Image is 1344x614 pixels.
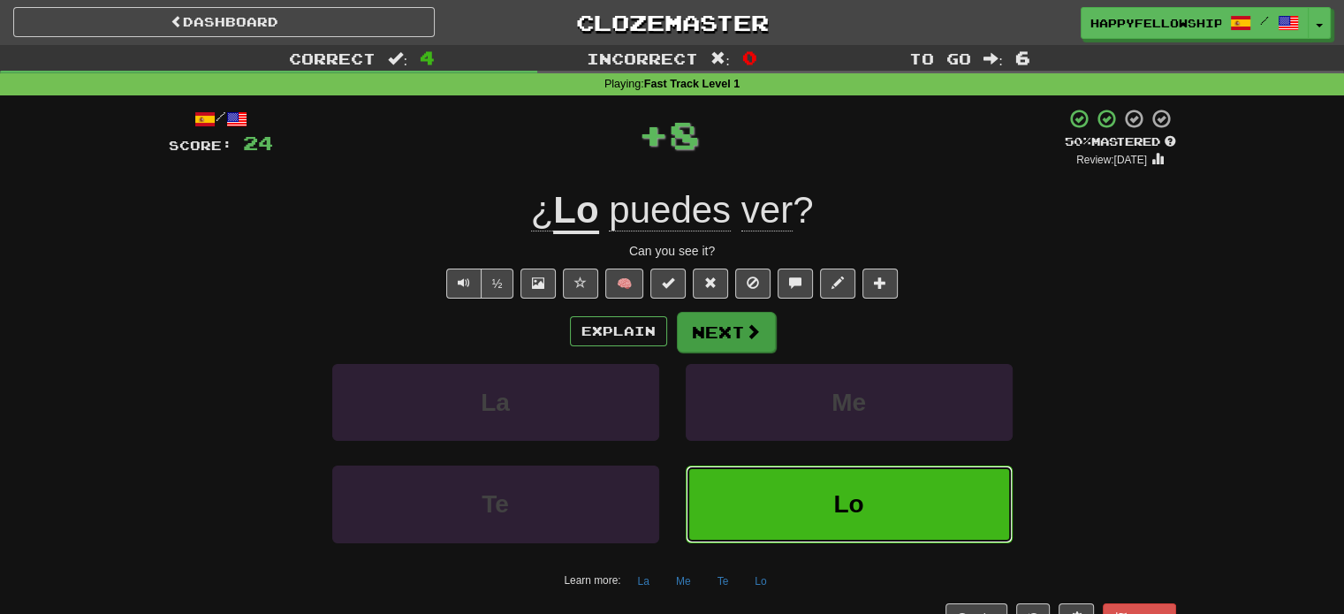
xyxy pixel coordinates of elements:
[446,269,482,299] button: Play sentence audio (ctl+space)
[693,269,728,299] button: Reset to 0% Mastered (alt+r)
[650,269,686,299] button: Set this sentence to 100% Mastered (alt+m)
[599,189,814,231] span: ?
[481,269,514,299] button: ½
[666,568,701,595] button: Me
[628,568,659,595] button: La
[169,108,273,130] div: /
[289,49,376,67] span: Correct
[587,49,698,67] span: Incorrect
[708,568,739,595] button: Te
[742,47,757,68] span: 0
[332,364,659,441] button: La
[243,132,273,154] span: 24
[609,189,731,231] span: puedes
[741,189,793,231] span: ver
[909,49,971,67] span: To go
[1081,7,1309,39] a: happyfellowship /
[564,574,620,587] small: Learn more:
[563,269,598,299] button: Favorite sentence (alt+f)
[1090,15,1221,31] span: happyfellowship
[531,189,554,231] span: ¿
[686,364,1013,441] button: Me
[332,466,659,542] button: Te
[481,389,510,416] span: La
[820,269,855,299] button: Edit sentence (alt+d)
[13,7,435,37] a: Dashboard
[644,78,740,90] strong: Fast Track Level 1
[831,389,866,416] span: Me
[461,7,883,38] a: Clozemaster
[1076,154,1147,166] small: Review: [DATE]
[669,112,700,156] span: 8
[605,269,643,299] button: 🧠
[686,466,1013,542] button: Lo
[677,312,776,352] button: Next
[169,138,232,153] span: Score:
[169,242,1176,260] div: Can you see it?
[388,51,407,66] span: :
[735,269,771,299] button: Ignore sentence (alt+i)
[570,316,667,346] button: Explain
[443,269,514,299] div: Text-to-speech controls
[710,51,730,66] span: :
[520,269,556,299] button: Show image (alt+x)
[1260,14,1269,27] span: /
[482,490,509,518] span: Te
[983,51,1003,66] span: :
[1065,134,1176,150] div: Mastered
[778,269,813,299] button: Discuss sentence (alt+u)
[745,568,776,595] button: Lo
[833,490,863,518] span: Lo
[1015,47,1030,68] span: 6
[862,269,898,299] button: Add to collection (alt+a)
[420,47,435,68] span: 4
[638,108,669,161] span: +
[553,189,598,234] u: Lo
[1065,134,1091,148] span: 50 %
